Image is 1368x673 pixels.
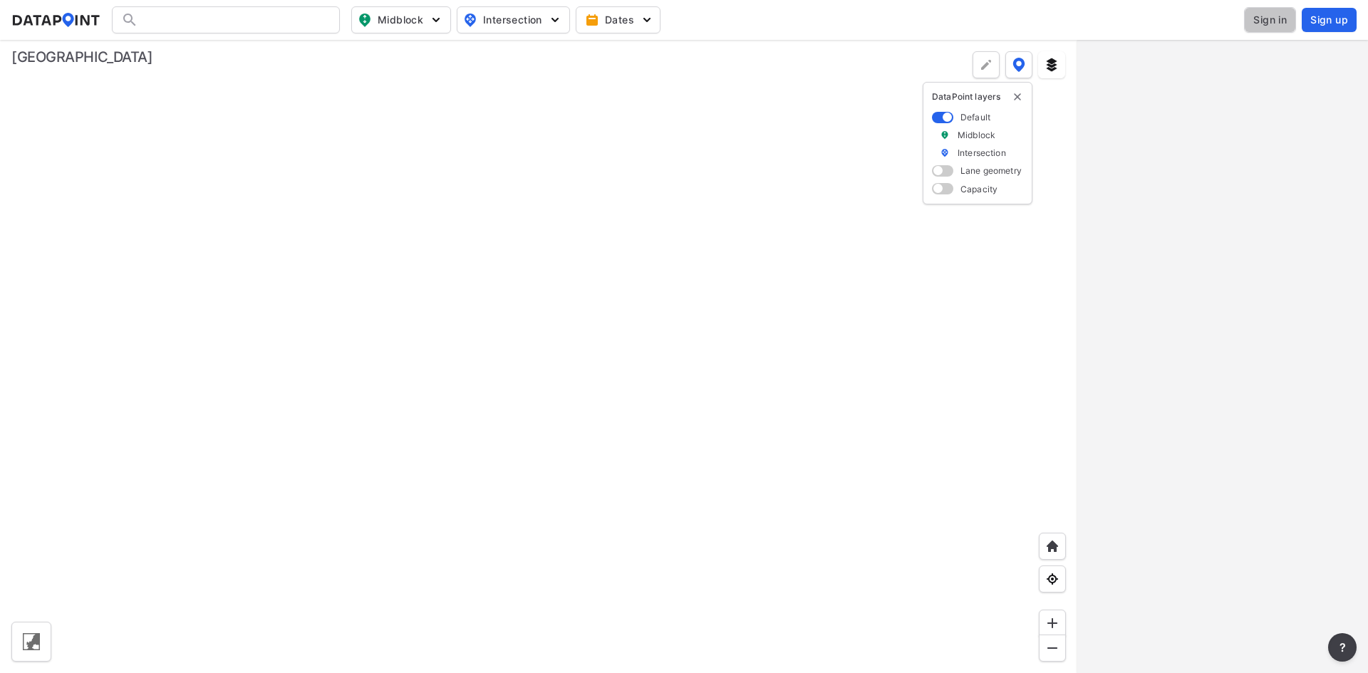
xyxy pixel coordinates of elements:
label: Capacity [960,183,997,195]
img: 5YPKRKmlfpI5mqlR8AD95paCi+0kK1fRFDJSaMmawlwaeJcJwk9O2fotCW5ve9gAAAAASUVORK5CYII= [429,13,443,27]
div: Home [1039,533,1066,560]
label: Intersection [958,147,1006,159]
img: +XpAUvaXAN7GudzAAAAAElFTkSuQmCC [1045,539,1059,553]
label: Midblock [958,129,995,141]
div: Polygon tool [973,51,1000,78]
img: ZvzfEJKXnyWIrJytrsY285QMwk63cM6Drc+sIAAAAASUVORK5CYII= [1045,616,1059,630]
span: Intersection [463,11,561,28]
img: close-external-leyer.3061a1c7.svg [1012,91,1023,103]
a: Sign in [1241,7,1299,33]
div: Toggle basemap [11,622,51,662]
button: Midblock [351,6,451,33]
button: Intersection [457,6,570,33]
img: marker_Intersection.6861001b.svg [940,147,950,159]
div: Zoom in [1039,610,1066,637]
span: Dates [588,13,651,27]
img: dataPointLogo.9353c09d.svg [11,13,100,27]
img: +Dz8AAAAASUVORK5CYII= [979,58,993,72]
button: delete [1012,91,1023,103]
img: layers.ee07997e.svg [1045,58,1059,72]
label: Lane geometry [960,165,1022,177]
img: MAAAAAElFTkSuQmCC [1045,641,1059,655]
img: marker_Midblock.5ba75e30.svg [940,129,950,141]
label: Default [960,111,990,123]
span: Sign up [1310,13,1348,27]
div: Zoom out [1039,635,1066,662]
img: map_pin_int.54838e6b.svg [462,11,479,28]
p: DataPoint layers [932,91,1023,103]
button: more [1328,633,1357,662]
button: External layers [1038,51,1065,78]
button: Dates [576,6,660,33]
button: Sign up [1302,8,1357,32]
img: map_pin_mid.602f9df1.svg [356,11,373,28]
span: Sign in [1253,13,1287,27]
img: 5YPKRKmlfpI5mqlR8AD95paCi+0kK1fRFDJSaMmawlwaeJcJwk9O2fotCW5ve9gAAAAASUVORK5CYII= [548,13,562,27]
span: ? [1337,639,1348,656]
img: 5YPKRKmlfpI5mqlR8AD95paCi+0kK1fRFDJSaMmawlwaeJcJwk9O2fotCW5ve9gAAAAASUVORK5CYII= [640,13,654,27]
div: [GEOGRAPHIC_DATA] [11,47,152,67]
a: Sign up [1299,8,1357,32]
img: data-point-layers.37681fc9.svg [1012,58,1025,72]
div: View my location [1039,565,1066,593]
span: Midblock [358,11,442,28]
button: Sign in [1244,7,1296,33]
button: DataPoint layers [1005,51,1032,78]
img: zeq5HYn9AnE9l6UmnFLPAAAAAElFTkSuQmCC [1045,572,1059,586]
img: calendar-gold.39a51dde.svg [585,13,599,27]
